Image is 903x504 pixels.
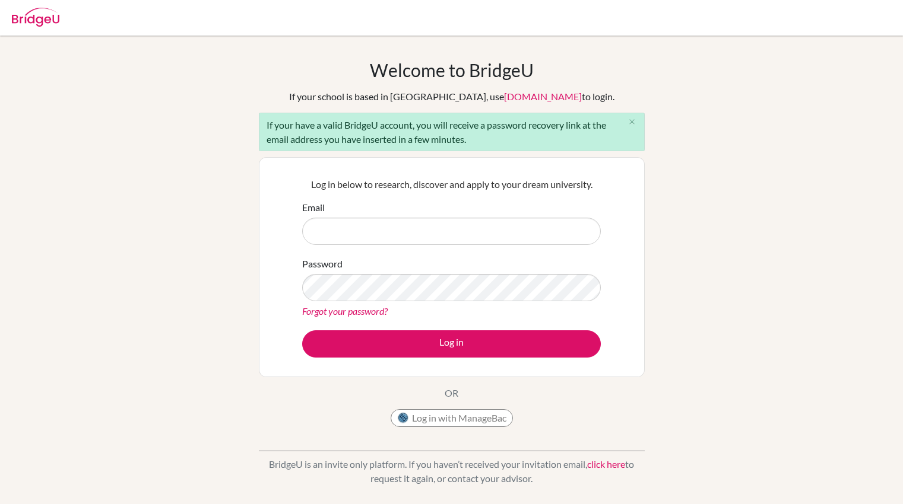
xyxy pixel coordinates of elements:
a: [DOMAIN_NAME] [504,91,582,102]
a: Forgot your password? [302,305,388,317]
div: If your have a valid BridgeU account, you will receive a password recovery link at the email addr... [259,113,645,151]
p: Log in below to research, discover and apply to your dream university. [302,177,601,192]
label: Password [302,257,343,271]
h1: Welcome to BridgeU [370,59,534,81]
button: Log in [302,330,601,358]
label: Email [302,200,325,215]
i: close [628,117,636,126]
button: Log in with ManageBac [391,409,513,427]
button: Close [620,113,644,131]
p: BridgeU is an invite only platform. If you haven’t received your invitation email, to request it ... [259,457,645,486]
img: Bridge-U [12,8,59,27]
a: click here [587,458,625,470]
p: OR [445,386,458,400]
div: If your school is based in [GEOGRAPHIC_DATA], use to login. [289,90,614,104]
